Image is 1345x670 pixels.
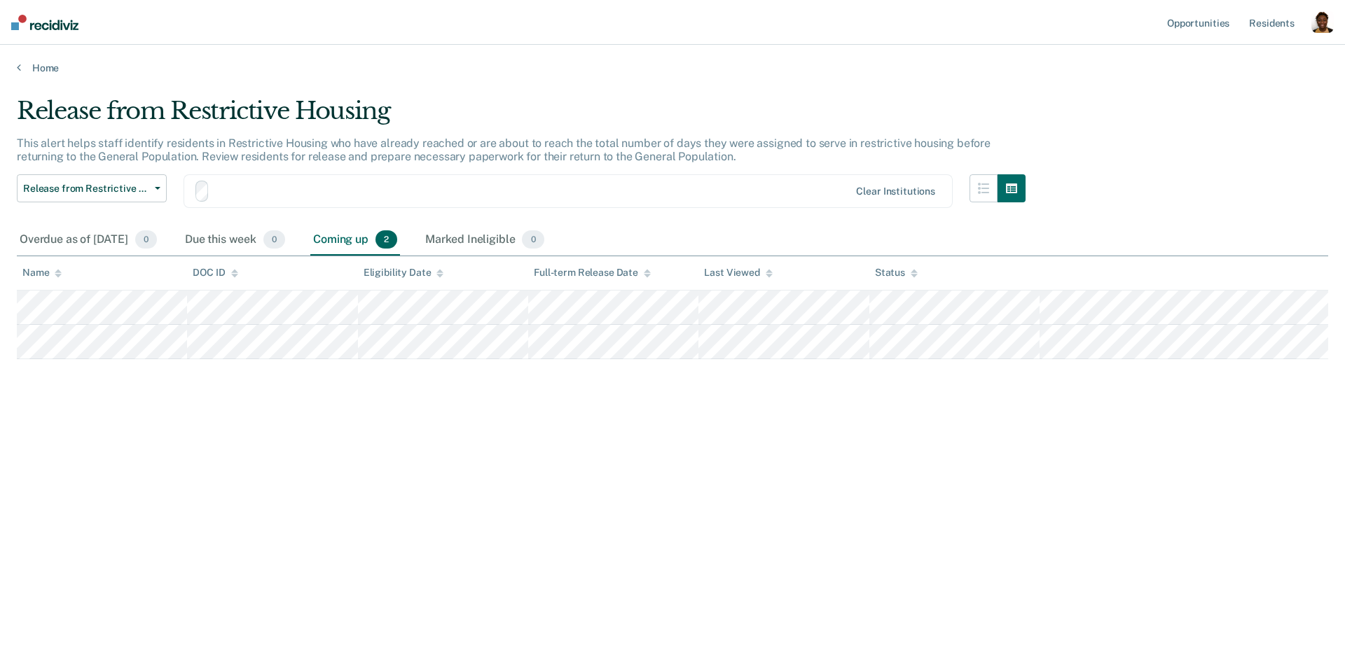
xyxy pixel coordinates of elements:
[364,267,444,279] div: Eligibility Date
[875,267,918,279] div: Status
[704,267,772,279] div: Last Viewed
[17,174,167,202] button: Release from Restrictive Housing
[375,230,397,249] span: 2
[182,225,288,256] div: Due this week0
[310,225,400,256] div: Coming up2
[17,225,160,256] div: Overdue as of [DATE]0
[11,15,78,30] img: Recidiviz
[856,186,935,197] div: Clear institutions
[422,225,547,256] div: Marked Ineligible0
[534,267,651,279] div: Full-term Release Date
[17,97,1026,137] div: Release from Restrictive Housing
[263,230,285,249] span: 0
[193,267,237,279] div: DOC ID
[17,137,991,163] p: This alert helps staff identify residents in Restrictive Housing who have already reached or are ...
[22,267,62,279] div: Name
[17,62,1328,74] a: Home
[135,230,157,249] span: 0
[23,183,149,195] span: Release from Restrictive Housing
[522,230,544,249] span: 0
